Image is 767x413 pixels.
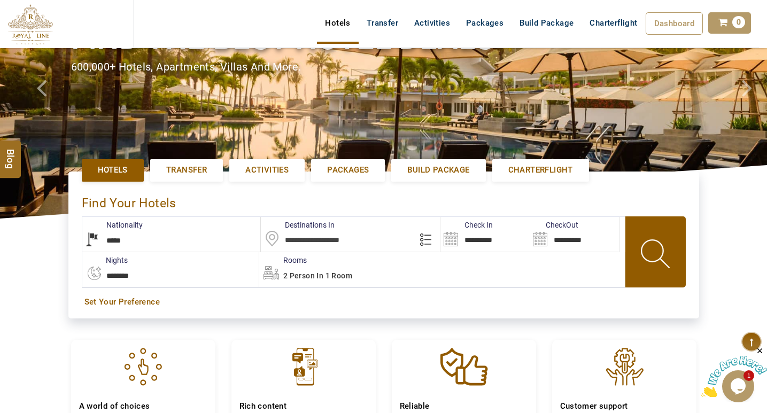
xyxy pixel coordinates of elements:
a: 0 [708,12,751,34]
span: 2 Person in 1 Room [283,271,352,280]
a: Transfer [150,159,223,181]
span: Hotels [98,165,128,176]
h4: Reliable [400,401,528,411]
label: Destinations In [261,220,335,230]
h4: Rich content [239,401,368,411]
label: Check In [440,220,493,230]
label: CheckOut [530,220,578,230]
span: Transfer [166,165,207,176]
div: Find Your Hotels [82,185,686,216]
a: Build Package [512,12,582,34]
input: Search [530,217,619,252]
a: Hotels [82,159,144,181]
span: Blog [4,149,18,158]
iframe: chat widget [701,346,767,397]
a: Activities [229,159,305,181]
a: Charterflight [492,159,589,181]
span: Packages [327,165,369,176]
span: Dashboard [654,19,695,28]
h4: Customer support [560,401,688,411]
span: Build Package [407,165,469,176]
span: Charterflight [590,18,637,28]
label: Rooms [259,255,307,266]
a: Activities [406,12,458,34]
label: nights [82,255,128,266]
img: The Royal Line Holidays [8,4,53,45]
h4: A world of choices [79,401,207,411]
a: Set Your Preference [84,297,683,308]
input: Search [440,217,530,252]
span: Charterflight [508,165,573,176]
span: 0 [732,16,745,28]
a: Charterflight [582,12,645,34]
a: Packages [458,12,512,34]
a: Packages [311,159,385,181]
a: Build Package [391,159,485,181]
label: Nationality [82,220,143,230]
span: Activities [245,165,289,176]
a: Transfer [359,12,406,34]
a: Hotels [317,12,358,34]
